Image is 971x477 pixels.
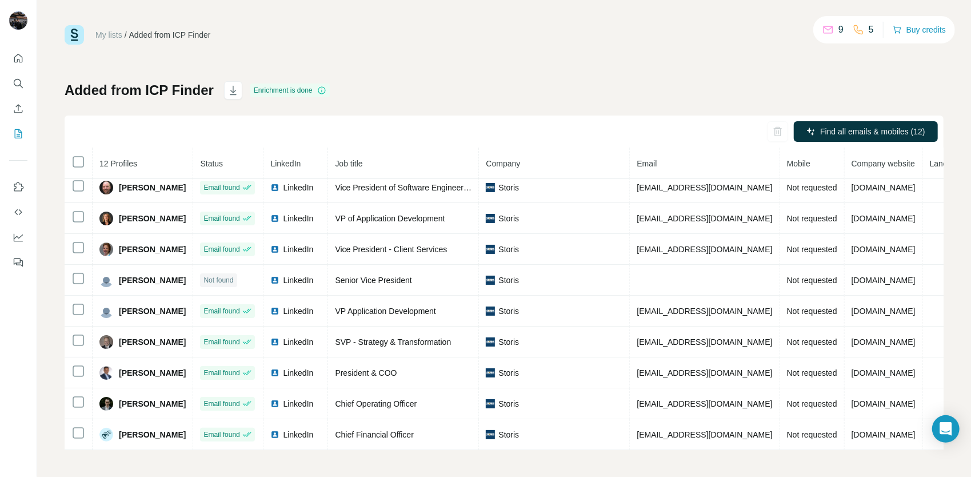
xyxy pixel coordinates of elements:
span: [EMAIL_ADDRESS][DOMAIN_NAME] [637,399,772,408]
div: Open Intercom Messenger [932,415,960,443]
span: LinkedIn [283,429,313,440]
img: company-logo [486,399,495,408]
img: Avatar [99,335,113,349]
span: [EMAIL_ADDRESS][DOMAIN_NAME] [637,337,772,347]
span: [EMAIL_ADDRESS][DOMAIN_NAME] [637,430,772,439]
span: [PERSON_NAME] [119,244,186,255]
span: VP Application Development [335,307,435,316]
span: Vice President of Software Engineering [335,183,474,192]
img: LinkedIn logo [270,183,279,192]
img: Avatar [99,273,113,287]
span: Chief Financial Officer [335,430,413,439]
span: Status [200,159,223,168]
img: LinkedIn logo [270,245,279,254]
span: Email found [203,182,239,193]
span: Email found [203,244,239,255]
img: LinkedIn logo [270,337,279,347]
span: Storis [498,429,519,440]
span: LinkedIn [283,398,313,410]
span: Job title [335,159,362,168]
span: Find all emails & mobiles (12) [820,126,925,137]
span: [PERSON_NAME] [119,336,186,348]
span: [PERSON_NAME] [119,398,186,410]
button: Feedback [9,252,27,273]
img: Avatar [99,212,113,225]
span: 12 Profiles [99,159,137,168]
span: Not requested [787,368,837,377]
span: SVP - Strategy & Transformation [335,337,451,347]
span: Company website [852,159,915,168]
span: Not requested [787,430,837,439]
span: Storis [498,182,519,193]
img: company-logo [486,183,495,192]
button: My lists [9,124,27,144]
span: LinkedIn [283,182,313,193]
img: Avatar [9,11,27,30]
span: Landline [930,159,960,168]
span: Not requested [787,276,837,285]
span: Not requested [787,307,837,316]
span: LinkedIn [283,275,313,286]
span: LinkedIn [283,336,313,348]
span: Chief Operating Officer [335,399,417,408]
span: Senior Vice President [335,276,411,285]
img: LinkedIn logo [270,214,279,223]
button: Enrich CSV [9,98,27,119]
button: Use Surfe API [9,202,27,222]
span: LinkedIn [283,367,313,379]
span: [EMAIL_ADDRESS][DOMAIN_NAME] [637,183,772,192]
span: Email found [203,213,239,224]
div: Enrichment is done [250,84,330,97]
span: Email found [203,430,239,440]
span: President & COO [335,368,397,377]
span: [PERSON_NAME] [119,213,186,224]
img: Avatar [99,366,113,380]
span: Not requested [787,245,837,254]
button: Search [9,73,27,94]
img: Surfe Logo [65,25,84,45]
span: LinkedIn [283,305,313,317]
span: Vice President - Client Services [335,245,447,254]
img: company-logo [486,307,495,316]
span: Storis [498,213,519,224]
img: Avatar [99,243,113,256]
button: Quick start [9,48,27,69]
span: [DOMAIN_NAME] [852,307,916,316]
img: LinkedIn logo [270,276,279,285]
span: Storis [498,244,519,255]
span: Email found [203,368,239,378]
img: company-logo [486,368,495,377]
span: Company [486,159,520,168]
span: [DOMAIN_NAME] [852,399,916,408]
span: [EMAIL_ADDRESS][DOMAIN_NAME] [637,368,772,377]
span: VP of Application Development [335,214,445,223]
button: Buy credits [893,22,946,38]
span: [EMAIL_ADDRESS][DOMAIN_NAME] [637,307,772,316]
span: [EMAIL_ADDRESS][DOMAIN_NAME] [637,214,772,223]
span: [PERSON_NAME] [119,305,186,317]
img: company-logo [486,214,495,223]
span: [PERSON_NAME] [119,367,186,379]
span: Email [637,159,657,168]
span: [DOMAIN_NAME] [852,214,916,223]
span: Not requested [787,337,837,347]
span: Email found [203,399,239,409]
img: Avatar [99,397,113,411]
img: company-logo [486,245,495,254]
span: [DOMAIN_NAME] [852,183,916,192]
h1: Added from ICP Finder [65,81,214,100]
li: / [125,29,127,41]
span: [DOMAIN_NAME] [852,276,916,285]
span: Email found [203,337,239,347]
span: LinkedIn [270,159,301,168]
img: Avatar [99,428,113,442]
button: Dashboard [9,227,27,248]
span: Storis [498,305,519,317]
p: 9 [838,23,844,37]
span: Not requested [787,183,837,192]
span: Not requested [787,399,837,408]
img: Avatar [99,181,113,194]
div: Added from ICP Finder [129,29,211,41]
img: LinkedIn logo [270,399,279,408]
span: Storis [498,367,519,379]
